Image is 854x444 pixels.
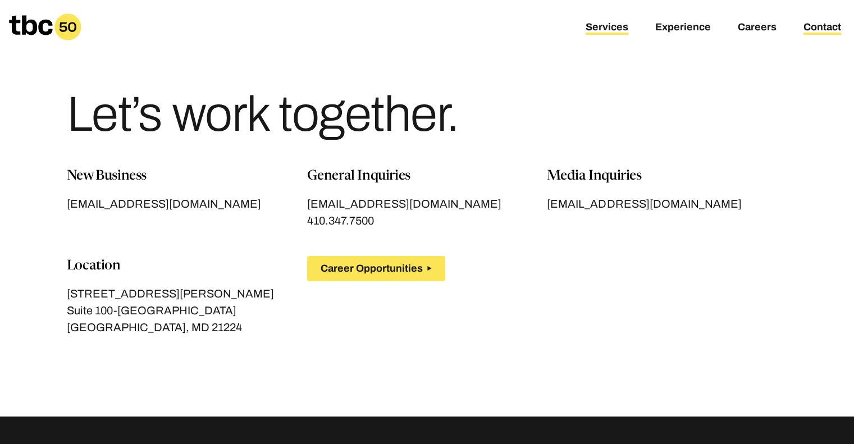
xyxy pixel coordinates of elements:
a: [EMAIL_ADDRESS][DOMAIN_NAME] [547,195,787,212]
a: [EMAIL_ADDRESS][DOMAIN_NAME] [67,195,307,212]
a: Services [586,21,628,35]
a: Careers [738,21,777,35]
span: [EMAIL_ADDRESS][DOMAIN_NAME] [547,198,741,212]
h1: Let’s work together. [67,90,459,139]
p: New Business [67,166,307,186]
a: Contact [803,21,841,35]
button: Career Opportunities [307,256,445,281]
p: [STREET_ADDRESS][PERSON_NAME] [67,285,307,302]
a: Homepage [9,13,81,40]
a: 410.347.7500 [307,212,374,229]
span: [EMAIL_ADDRESS][DOMAIN_NAME] [307,198,501,212]
p: Suite 100-[GEOGRAPHIC_DATA] [67,302,307,319]
a: [EMAIL_ADDRESS][DOMAIN_NAME] [307,195,547,212]
a: Experience [655,21,711,35]
span: [EMAIL_ADDRESS][DOMAIN_NAME] [67,198,261,212]
p: Media Inquiries [547,166,787,186]
p: General Inquiries [307,166,547,186]
p: Location [67,256,307,276]
span: Career Opportunities [321,263,423,274]
span: 410.347.7500 [307,214,374,229]
p: [GEOGRAPHIC_DATA], MD 21224 [67,319,307,336]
